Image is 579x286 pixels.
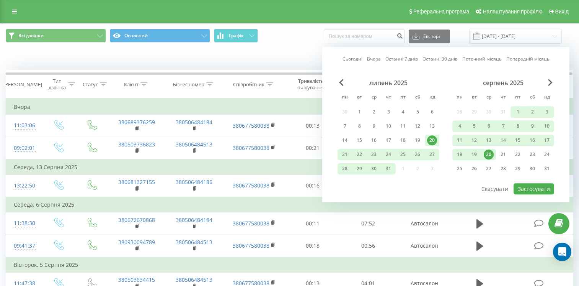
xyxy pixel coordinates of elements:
abbr: вівторок [468,92,480,104]
div: 18 [455,150,465,159]
a: 380930094789 [118,238,155,246]
a: 380506484513 [176,238,212,246]
div: 28 [498,164,508,174]
div: 12 [413,121,422,131]
div: пт 18 лип 2025 р. [396,135,410,146]
div: 24 [383,150,393,159]
button: Скасувати [477,183,512,194]
div: ср 13 серп 2025 р. [481,135,496,146]
a: Поточний місяць [462,56,502,63]
div: Бізнес номер [173,81,204,88]
div: нд 31 серп 2025 р. [540,163,554,174]
div: 27 [484,164,494,174]
div: 19 [413,135,422,145]
div: 27 [427,150,437,159]
div: пн 14 лип 2025 р. [338,135,352,146]
a: 380506484184 [176,118,212,126]
div: 15 [354,135,364,145]
div: 09:02:01 [14,141,34,156]
a: 380506484186 [176,178,212,186]
div: нд 27 лип 2025 р. [425,149,439,160]
div: чт 17 лип 2025 р. [381,135,396,146]
div: пн 4 серп 2025 р. [452,120,467,132]
div: 15 [513,135,523,145]
abbr: неділя [426,92,438,104]
div: 10 [542,121,552,131]
div: пт 29 серп 2025 р. [510,163,525,174]
div: чт 7 серп 2025 р. [496,120,510,132]
div: ср 30 лип 2025 р. [367,163,381,174]
div: сб 16 серп 2025 р. [525,135,540,146]
div: 10 [383,121,393,131]
div: 14 [498,135,508,145]
div: 9 [527,121,537,131]
button: Застосувати [514,183,554,194]
div: 25 [455,164,465,174]
td: Вчора [6,99,573,115]
div: 4 [398,107,408,117]
div: чт 21 серп 2025 р. [496,149,510,160]
div: нд 10 серп 2025 р. [540,120,554,132]
div: 8 [354,121,364,131]
div: нд 13 лип 2025 р. [425,120,439,132]
div: 13 [427,121,437,131]
div: Тип дзвінка [48,78,66,91]
div: 30 [369,164,379,174]
abbr: середа [368,92,380,104]
div: ср 23 лип 2025 р. [367,149,381,160]
div: 16 [527,135,537,145]
button: Основний [110,29,210,43]
div: нд 17 серп 2025 р. [540,135,554,146]
a: Сьогодні [343,56,362,63]
div: 09:41:37 [14,238,34,253]
div: ср 27 серп 2025 р. [481,163,496,174]
div: 24 [542,150,552,159]
td: 07:52 [340,212,396,235]
a: 380503634415 [118,276,155,283]
div: 23 [527,150,537,159]
div: 5 [469,121,479,131]
span: Всі дзвінки [18,33,44,39]
div: нд 3 серп 2025 р. [540,106,554,118]
div: 16 [369,135,379,145]
span: Налаштування профілю [483,8,542,15]
div: нд 24 серп 2025 р. [540,149,554,160]
div: серпень 2025 [452,79,554,87]
div: ср 20 серп 2025 р. [481,149,496,160]
button: Всі дзвінки [6,29,106,43]
abbr: четвер [383,92,394,104]
div: 21 [498,150,508,159]
div: 19 [469,150,479,159]
div: 5 [413,107,422,117]
div: вт 5 серп 2025 р. [467,120,481,132]
div: ср 16 лип 2025 р. [367,135,381,146]
div: ср 9 лип 2025 р. [367,120,381,132]
div: вт 1 лип 2025 р. [352,106,367,118]
div: 25 [398,150,408,159]
abbr: вівторок [354,92,365,104]
div: 20 [484,150,494,159]
div: 26 [469,164,479,174]
div: пн 18 серп 2025 р. [452,149,467,160]
abbr: понеділок [339,92,351,104]
td: Середа, 6 Серпня 2025 [6,197,573,212]
div: ср 2 лип 2025 р. [367,106,381,118]
div: Тривалість очікування [292,78,330,91]
td: Вівторок, 5 Серпня 2025 [6,257,573,273]
div: 17 [383,135,393,145]
div: пн 25 серп 2025 р. [452,163,467,174]
button: Графік [214,29,258,43]
div: пт 15 серп 2025 р. [510,135,525,146]
div: нд 6 лип 2025 р. [425,106,439,118]
div: 6 [427,107,437,117]
div: пн 28 лип 2025 р. [338,163,352,174]
div: 7 [340,121,350,131]
div: пн 7 лип 2025 р. [338,120,352,132]
a: 380677580038 [233,220,269,227]
div: [PERSON_NAME] [3,81,42,88]
div: 28 [340,164,350,174]
div: 17 [542,135,552,145]
div: сб 12 лип 2025 р. [410,120,425,132]
div: 22 [513,150,523,159]
div: ср 6 серп 2025 р. [481,120,496,132]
